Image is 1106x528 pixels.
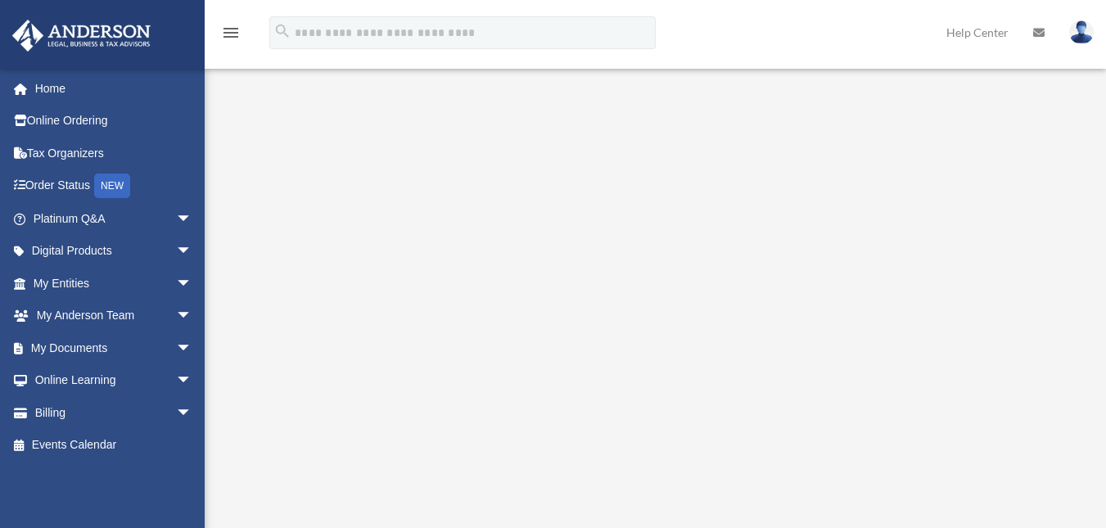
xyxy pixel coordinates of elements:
a: Platinum Q&Aarrow_drop_down [11,202,217,235]
a: Order StatusNEW [11,169,217,203]
a: My Documentsarrow_drop_down [11,332,217,364]
a: My Entitiesarrow_drop_down [11,267,217,300]
a: My Anderson Teamarrow_drop_down [11,300,217,332]
span: arrow_drop_down [176,267,209,300]
div: NEW [94,174,130,198]
a: menu [221,29,241,43]
a: Digital Productsarrow_drop_down [11,235,217,268]
img: User Pic [1069,20,1094,44]
a: Online Learningarrow_drop_down [11,364,217,397]
span: arrow_drop_down [176,332,209,365]
span: arrow_drop_down [176,300,209,333]
span: arrow_drop_down [176,202,209,236]
a: Billingarrow_drop_down [11,396,217,429]
a: Online Ordering [11,105,217,138]
span: arrow_drop_down [176,235,209,269]
a: Tax Organizers [11,137,217,169]
a: Events Calendar [11,429,217,462]
span: arrow_drop_down [176,364,209,398]
a: Home [11,72,217,105]
i: menu [221,23,241,43]
img: Anderson Advisors Platinum Portal [7,20,156,52]
i: search [273,22,291,40]
span: arrow_drop_down [176,396,209,430]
